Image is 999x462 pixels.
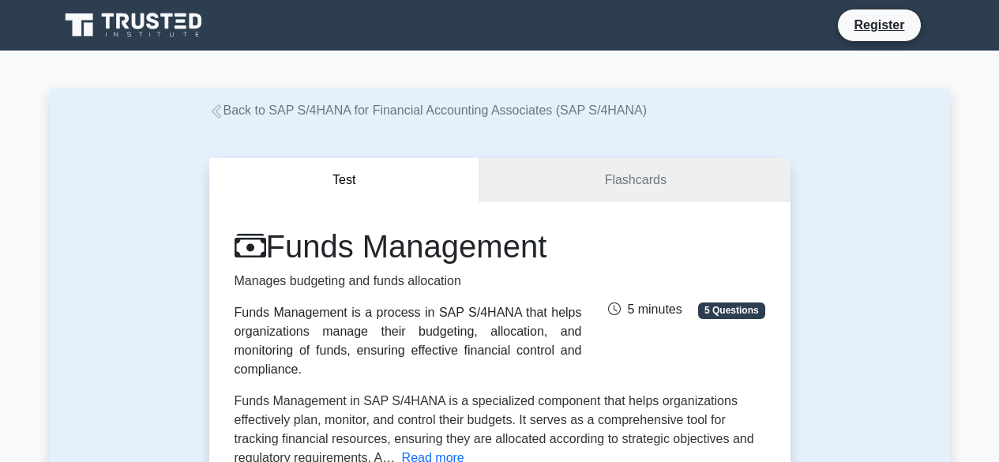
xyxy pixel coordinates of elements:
[209,103,648,117] a: Back to SAP S/4HANA for Financial Accounting Associates (SAP S/4HANA)
[235,227,582,265] h1: Funds Management
[235,272,582,291] p: Manages budgeting and funds allocation
[698,302,764,318] span: 5 Questions
[235,303,582,379] div: Funds Management is a process in SAP S/4HANA that helps organizations manage their budgeting, all...
[209,158,481,203] button: Test
[608,302,682,316] span: 5 minutes
[480,158,790,203] a: Flashcards
[844,15,914,35] a: Register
